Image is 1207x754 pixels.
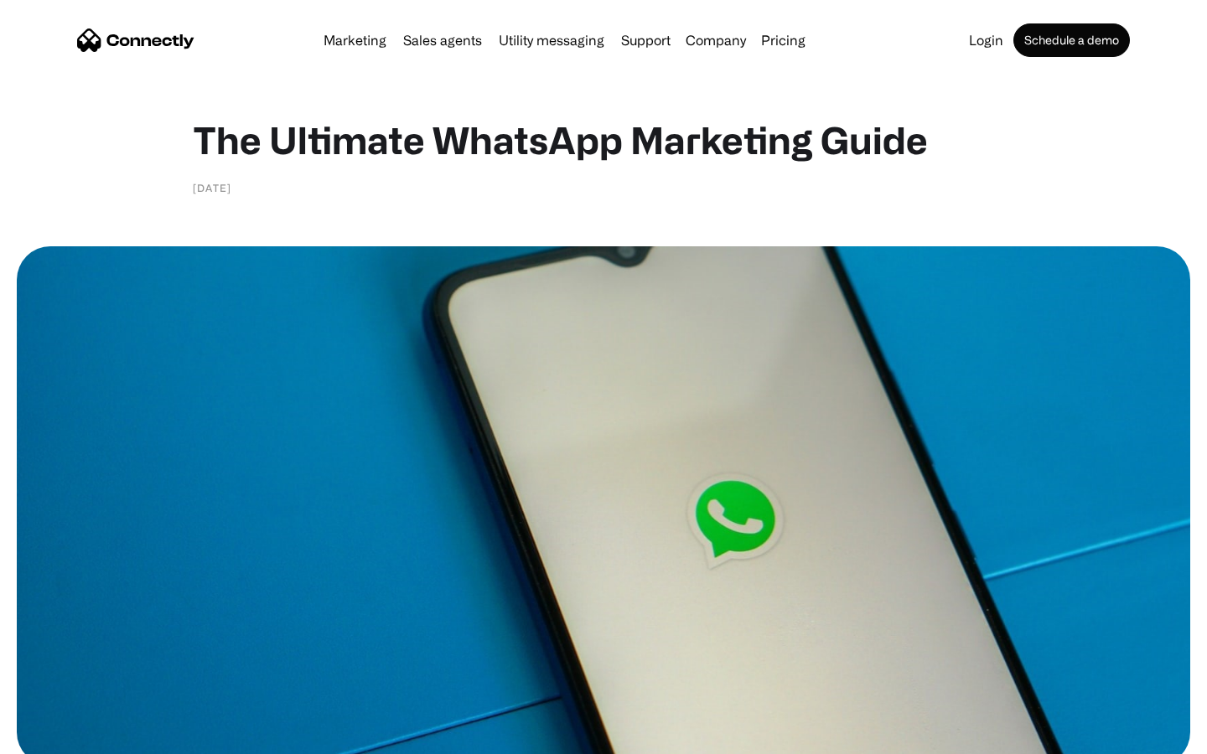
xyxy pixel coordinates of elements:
[962,34,1010,47] a: Login
[34,725,101,748] ul: Language list
[396,34,489,47] a: Sales agents
[1013,23,1130,57] a: Schedule a demo
[17,725,101,748] aside: Language selected: English
[317,34,393,47] a: Marketing
[754,34,812,47] a: Pricing
[614,34,677,47] a: Support
[492,34,611,47] a: Utility messaging
[193,179,231,196] div: [DATE]
[686,28,746,52] div: Company
[193,117,1014,163] h1: The Ultimate WhatsApp Marketing Guide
